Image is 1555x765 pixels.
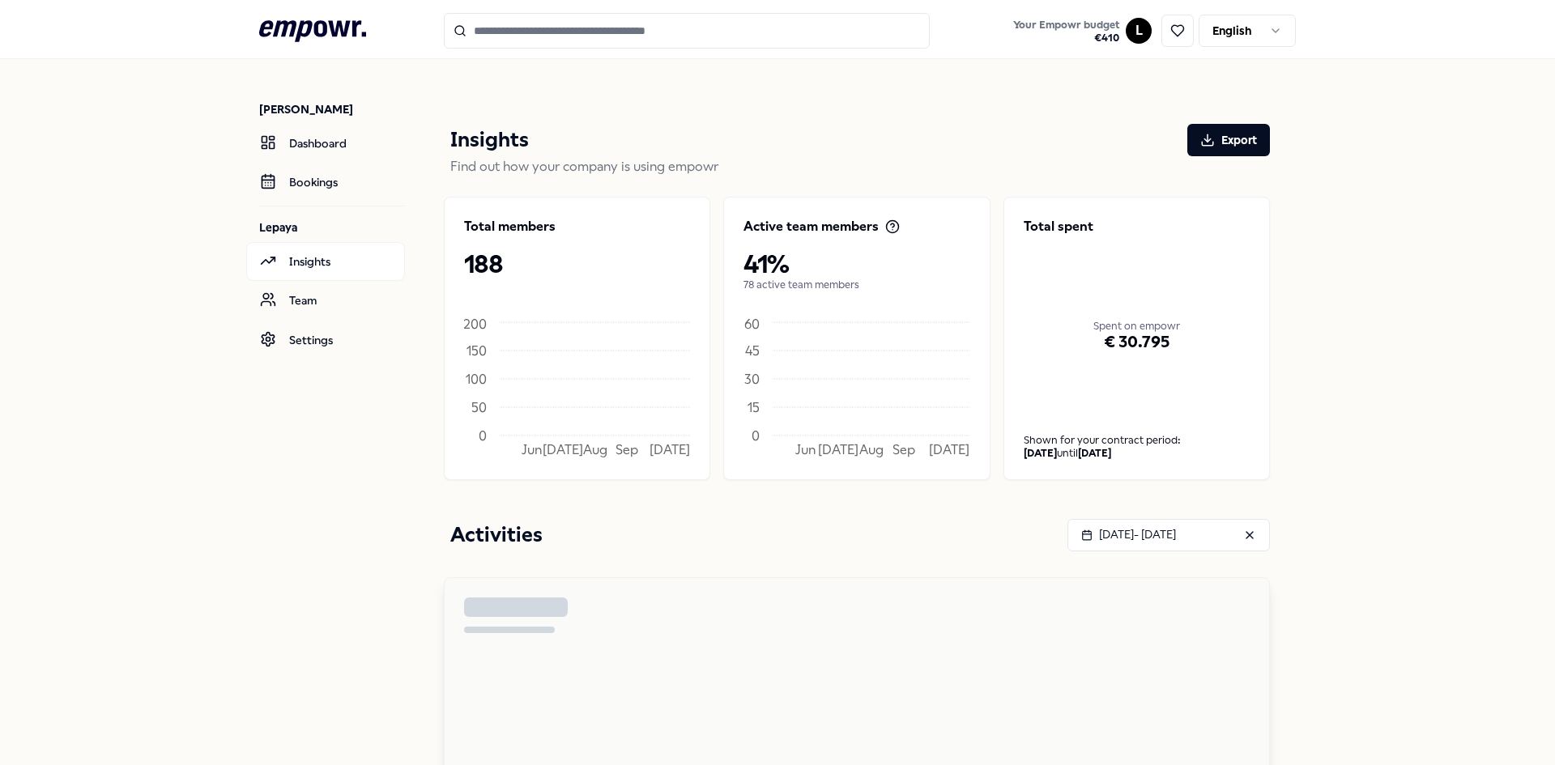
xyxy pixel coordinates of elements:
a: Your Empowr budget€410 [1007,14,1126,48]
tspan: 0 [752,427,760,443]
tspan: Aug [583,442,607,457]
span: € 410 [1013,32,1119,45]
p: 78 active team members [743,278,969,291]
input: Search for products, categories or subcategories [444,13,930,49]
tspan: 0 [479,427,487,443]
tspan: 200 [463,317,487,332]
p: [PERSON_NAME] [259,101,405,117]
tspan: 100 [466,371,487,386]
p: Insights [450,124,529,156]
button: Your Empowr budget€410 [1010,15,1123,48]
span: Your Empowr budget [1013,19,1119,32]
p: Find out how your company is using empowr [450,156,1270,177]
tspan: 60 [744,317,760,332]
tspan: 45 [745,342,760,358]
button: Export [1187,124,1270,156]
tspan: 15 [748,399,760,414]
b: [DATE] [1078,447,1111,459]
a: Settings [246,321,405,359]
div: Spent on empowr [1024,256,1250,397]
button: L [1126,18,1152,44]
tspan: Sep [616,442,638,457]
tspan: 50 [471,399,487,414]
p: Total spent [1024,217,1250,236]
tspan: [DATE] [543,442,583,457]
b: [DATE] [1024,447,1057,459]
div: € 30.795 [1024,288,1250,397]
p: Lepaya [259,219,405,236]
p: 41% [743,249,969,278]
tspan: [DATE] [818,442,858,457]
button: [DATE]- [DATE] [1067,519,1270,551]
tspan: Jun [522,442,542,457]
p: Shown for your contract period: [1024,434,1250,447]
div: until [1024,447,1250,460]
p: Activities [450,519,543,551]
p: Active team members [743,217,879,236]
a: Insights [246,242,405,281]
tspan: 30 [744,371,760,386]
tspan: [DATE] [929,442,969,457]
tspan: 150 [466,342,487,358]
tspan: Aug [859,442,884,457]
tspan: Sep [893,442,915,457]
tspan: Jun [795,442,816,457]
a: Dashboard [246,124,405,163]
tspan: [DATE] [650,442,690,457]
p: Total members [464,217,556,236]
div: [DATE] - [DATE] [1081,525,1176,543]
p: 188 [464,249,690,278]
a: Team [246,281,405,320]
a: Bookings [246,163,405,202]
